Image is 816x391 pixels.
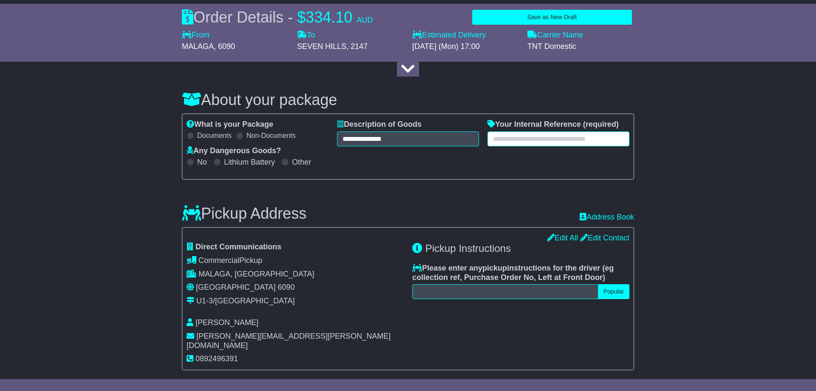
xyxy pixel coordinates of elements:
span: $ [297,9,306,26]
label: To [297,31,315,40]
label: Lithium Battery [224,158,275,167]
div: TNT Domestic [527,42,634,51]
label: No [197,158,207,167]
span: SEVEN HILLS [297,42,346,51]
span: [PERSON_NAME] [195,318,258,327]
span: Direct Communications [195,243,281,251]
label: Your Internal Reference (required) [487,120,619,129]
label: Other [292,158,311,167]
a: Edit Contact [580,234,629,242]
span: eg collection ref, Purchase Order No, Left at Front Door [412,264,614,282]
label: Please enter any instructions for the driver ( ) [412,264,629,282]
label: Carrier Name [527,31,583,40]
span: 6090 [278,283,295,291]
div: Pickup [187,256,404,265]
span: MALAGA, [GEOGRAPHIC_DATA] [198,270,314,278]
a: Address Book [580,213,634,222]
div: Order Details - [182,8,373,26]
label: Documents [197,131,232,140]
span: 334.10 [306,9,352,26]
span: [GEOGRAPHIC_DATA] [196,283,275,291]
a: Edit All [547,234,578,242]
span: Commercial [198,256,239,265]
h3: Pickup Address [182,205,306,222]
span: , 2147 [346,42,368,51]
button: Save as New Draft [472,10,632,25]
label: From [182,31,210,40]
div: U1-3/[GEOGRAPHIC_DATA] [196,297,295,306]
label: Non-Documents [246,131,296,140]
label: Description of Goods [337,120,422,129]
span: 0892496391 [195,354,238,363]
span: pickup [482,264,507,272]
span: , 6090 [214,42,235,51]
button: Popular [598,284,629,299]
div: [DATE] (Mon) 17:00 [412,42,519,51]
span: AUD [357,16,373,24]
span: Pickup Instructions [425,243,511,254]
span: MALAGA [182,42,214,51]
label: Estimated Delivery [412,31,519,40]
h3: About your package [182,91,634,108]
label: What is your Package [187,120,273,129]
label: Any Dangerous Goods? [187,146,281,156]
span: [PERSON_NAME][EMAIL_ADDRESS][PERSON_NAME][DOMAIN_NAME] [187,332,391,350]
